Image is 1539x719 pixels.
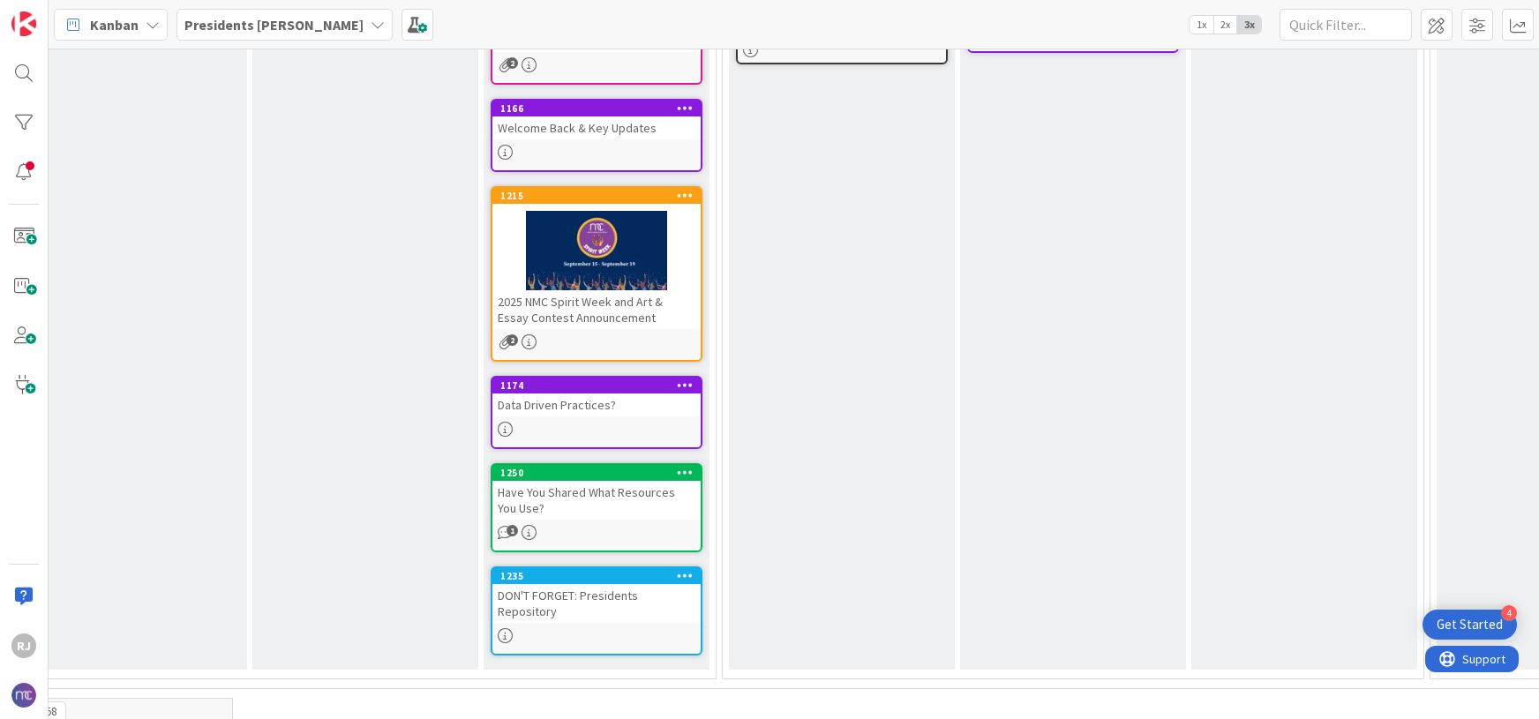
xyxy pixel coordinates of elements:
[491,99,702,172] a: 1166Welcome Back & Key Updates
[492,584,701,623] div: DON'T FORGET: Presidents Repository
[492,188,701,329] div: 12152025 NMC Spirit Week and Art & Essay Contest Announcement
[1190,16,1213,34] span: 1x
[500,379,701,392] div: 1174
[492,116,701,139] div: Welcome Back & Key Updates
[492,465,701,481] div: 1250
[492,290,701,329] div: 2025 NMC Spirit Week and Art & Essay Contest Announcement
[491,566,702,655] a: 1235DON'T FORGET: Presidents Repository
[492,188,701,204] div: 1215
[1237,16,1261,34] span: 3x
[492,481,701,520] div: Have You Shared What Resources You Use?
[500,467,701,479] div: 1250
[1501,605,1517,621] div: 4
[500,102,701,115] div: 1166
[1437,616,1503,633] div: Get Started
[507,334,518,346] span: 2
[184,16,364,34] b: Presidents [PERSON_NAME]
[11,11,36,36] img: Visit kanbanzone.com
[507,57,518,69] span: 2
[90,14,139,35] span: Kanban
[492,393,701,416] div: Data Driven Practices?
[492,568,701,584] div: 1235
[507,525,518,536] span: 1
[500,190,701,202] div: 1215
[491,463,702,552] a: 1250Have You Shared What Resources You Use?
[491,376,702,449] a: 1174Data Driven Practices?
[492,568,701,623] div: 1235DON'T FORGET: Presidents Repository
[37,3,80,24] span: Support
[1280,9,1412,41] input: Quick Filter...
[491,186,702,362] a: 12152025 NMC Spirit Week and Art & Essay Contest Announcement
[1423,610,1517,640] div: Open Get Started checklist, remaining modules: 4
[492,378,701,393] div: 1174
[1213,16,1237,34] span: 2x
[492,101,701,116] div: 1166
[11,633,36,658] div: RJ
[500,570,701,582] div: 1235
[492,378,701,416] div: 1174Data Driven Practices?
[492,465,701,520] div: 1250Have You Shared What Resources You Use?
[11,683,36,708] img: avatar
[492,101,701,139] div: 1166Welcome Back & Key Updates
